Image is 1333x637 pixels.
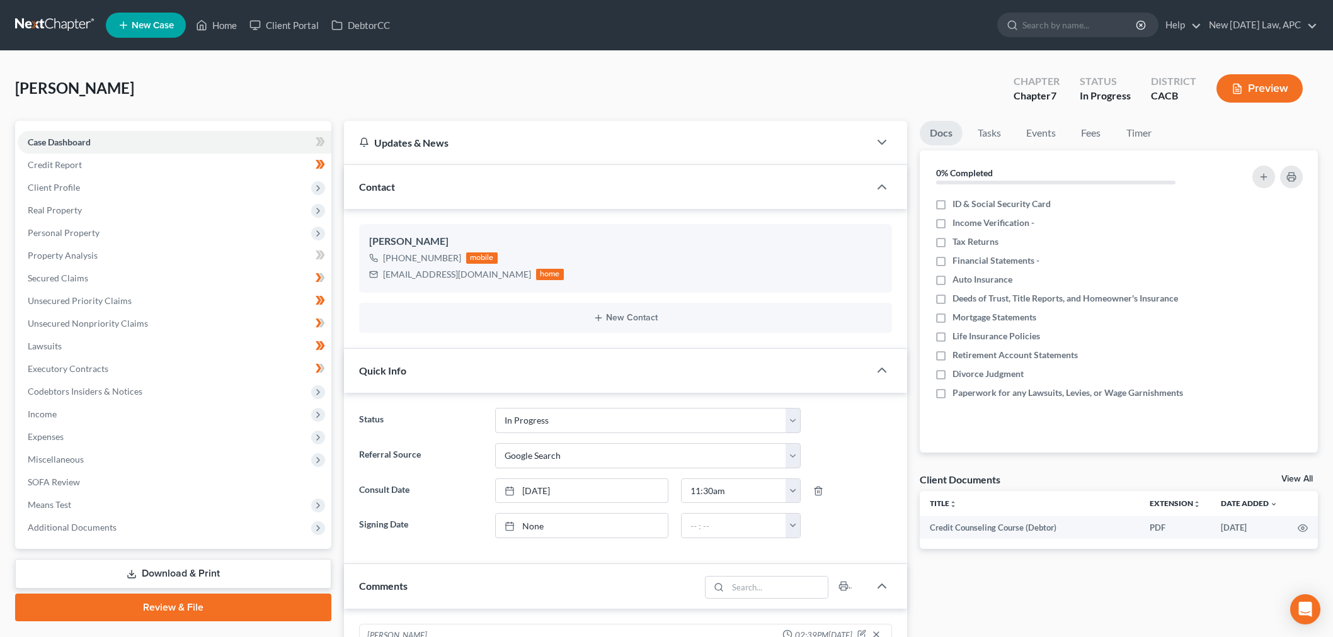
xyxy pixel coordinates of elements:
a: Home [190,14,243,37]
span: Life Insurance Policies [953,330,1040,342]
a: Unsecured Priority Claims [18,290,331,312]
span: Mortgage Statements [953,311,1036,324]
button: Preview [1216,74,1303,103]
span: Quick Info [359,364,406,376]
a: Tasks [968,121,1011,145]
span: Miscellaneous [28,454,84,465]
span: Retirement Account Statements [953,349,1078,361]
span: Divorce Judgment [953,368,1024,380]
div: Chapter [1014,74,1060,89]
span: SOFA Review [28,476,80,487]
td: Credit Counseling Course (Debtor) [920,516,1140,539]
input: Search... [728,577,828,598]
span: Unsecured Nonpriority Claims [28,318,148,329]
label: Consult Date [353,478,489,504]
i: expand_more [1270,500,1278,508]
span: Auto Insurance [953,273,1012,286]
a: Events [1016,121,1066,145]
a: Timer [1116,121,1162,145]
span: Client Profile [28,182,80,193]
a: Case Dashboard [18,131,331,154]
a: Lawsuits [18,335,331,358]
div: Updates & News [359,136,854,149]
a: SOFA Review [18,471,331,493]
a: DebtorCC [325,14,396,37]
span: Property Analysis [28,250,98,261]
span: ID & Social Security Card [953,198,1051,210]
a: Review & File [15,594,331,621]
a: Credit Report [18,154,331,176]
a: New [DATE] Law, APC [1203,14,1317,37]
a: View All [1281,475,1313,483]
div: District [1151,74,1196,89]
a: Executory Contracts [18,358,331,380]
span: Unsecured Priority Claims [28,295,132,306]
div: [PERSON_NAME] [369,234,882,249]
span: Paperwork for any Lawsuits, Levies, or Wage Garnishments [953,386,1183,399]
a: [DATE] [496,479,668,503]
span: Deeds of Trust, Title Reports, and Homeowner's Insurance [953,292,1178,305]
a: Secured Claims [18,267,331,290]
i: unfold_more [1193,500,1201,508]
a: None [496,514,668,538]
div: mobile [466,252,498,264]
span: 7 [1051,89,1056,101]
input: -- : -- [682,514,786,538]
span: Case Dashboard [28,137,91,147]
label: Signing Date [353,513,489,538]
label: Referral Source [353,443,489,468]
span: Means Test [28,499,71,510]
label: Status [353,408,489,433]
span: Codebtors Insiders & Notices [28,386,142,397]
a: Extensionunfold_more [1150,499,1201,508]
input: -- : -- [682,479,786,503]
span: Tax Returns [953,235,998,248]
div: In Progress [1080,89,1131,103]
span: Executory Contracts [28,363,108,374]
a: Client Portal [243,14,325,37]
span: New Case [132,21,174,30]
a: Fees [1071,121,1111,145]
i: unfold_more [949,500,957,508]
span: Contact [359,181,395,193]
span: Additional Documents [28,522,117,533]
span: Secured Claims [28,273,88,283]
span: Comments [359,580,408,592]
td: PDF [1140,516,1211,539]
div: Client Documents [920,473,1000,486]
input: Search by name... [1022,13,1138,37]
div: [EMAIL_ADDRESS][DOMAIN_NAME] [383,268,531,281]
a: Titleunfold_more [930,499,957,508]
div: Chapter [1014,89,1060,103]
span: Real Property [28,205,82,215]
div: home [536,269,564,280]
a: Date Added expand_more [1221,499,1278,508]
button: New Contact [369,313,882,323]
span: Income [28,409,57,419]
span: Lawsuits [28,341,62,351]
a: Docs [920,121,963,145]
a: Help [1159,14,1201,37]
div: [PHONE_NUMBER] [383,252,461,264]
div: Status [1080,74,1131,89]
span: Personal Property [28,227,100,238]
span: Credit Report [28,159,82,170]
a: Download & Print [15,559,331,589]
div: CACB [1151,89,1196,103]
a: Property Analysis [18,244,331,267]
div: Open Intercom Messenger [1290,594,1320,624]
strong: 0% Completed [936,167,993,178]
span: [PERSON_NAME] [15,79,134,97]
td: [DATE] [1211,516,1288,539]
a: Unsecured Nonpriority Claims [18,312,331,335]
span: Income Verification - [953,217,1034,229]
span: Financial Statements - [953,254,1039,267]
span: Expenses [28,431,64,442]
